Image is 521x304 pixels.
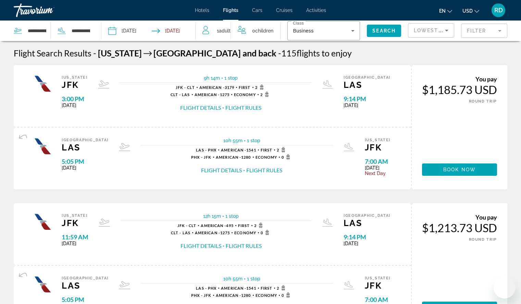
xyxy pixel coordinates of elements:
span: Cruises [276,8,293,13]
span: Book now [443,167,476,172]
span: 0 [252,26,273,36]
span: JFK - CLT [177,223,197,228]
span: [US_STATE] [62,213,88,218]
span: 1280 [216,155,251,159]
span: 0 [282,292,292,298]
span: CLT - LAS [171,92,190,97]
span: and back [243,48,276,58]
button: Change language [439,6,452,16]
span: American - [221,148,246,152]
a: Travorium [14,1,82,19]
span: 10h 55m [223,276,243,281]
span: 0 [261,230,271,235]
span: Lowest Price [414,28,458,33]
span: 1 [217,26,231,36]
span: American - [221,286,246,290]
span: Flights [223,8,238,13]
span: American - [199,85,225,90]
span: Adult [219,28,231,34]
span: LAS [344,218,390,228]
span: LAS [62,280,109,291]
button: Search [367,25,401,37]
button: Flight Details [201,167,242,174]
span: 495 [201,223,233,228]
span: American - [201,223,226,228]
span: [GEOGRAPHIC_DATA] [344,213,390,218]
span: [DATE] [344,103,390,108]
span: JFK [365,142,391,153]
span: JFK - CLT [176,85,195,90]
span: 2 [277,147,287,153]
span: - [93,48,96,58]
span: 115 [278,48,297,58]
span: [US_STATE] [98,48,142,58]
span: [GEOGRAPHIC_DATA] [153,48,241,58]
span: Business [293,28,313,34]
span: 1 stop [225,213,239,219]
button: Filter [461,23,507,38]
span: Cars [252,8,262,13]
span: [US_STATE] [365,138,391,142]
button: Flight Details [180,104,221,111]
span: [DATE] [344,241,390,246]
span: USD [462,8,473,14]
span: 1275 [195,230,230,235]
div: $1,213.73 USD [422,221,497,235]
mat-label: Class [293,21,304,26]
button: Book now [422,163,497,176]
span: 9:14 PM [344,95,390,103]
span: American - [216,155,241,159]
span: 1275 [195,92,230,97]
div: You pay [422,75,497,83]
button: Return date: Sep 30, 2025 [152,21,180,41]
span: LAS [344,80,390,90]
span: 2 [277,285,287,291]
iframe: Button to launch messaging window [494,277,516,299]
span: 5:05 PM [62,158,109,165]
span: [DATE] [62,103,88,108]
span: Economy [256,155,277,159]
button: Flight Rules [226,242,262,250]
span: 2 [254,223,265,228]
span: First [261,286,273,290]
span: [GEOGRAPHIC_DATA] [62,276,109,280]
span: 11:59 AM [62,233,88,241]
button: Flight Rules [225,104,261,111]
span: [GEOGRAPHIC_DATA] [344,75,390,80]
a: Hotels [195,8,209,13]
span: ROUND TRIP [469,99,497,104]
span: [GEOGRAPHIC_DATA] [62,138,109,142]
span: 5:05 PM [62,296,109,303]
span: 1 stop [247,276,260,281]
button: Depart date: Sep 27, 2025 [108,21,136,41]
span: American - [216,293,241,298]
span: JFK [365,280,391,291]
span: 1 stop [224,75,238,81]
h1: Flight Search Results [14,48,91,58]
span: American - [195,230,220,235]
span: LAS [62,142,109,153]
span: - [278,48,281,58]
button: Flight Details [181,242,221,250]
span: CLT - LAS [171,230,190,235]
span: Next Day [365,171,391,176]
span: [DATE] [62,165,109,171]
span: Children [255,28,273,34]
span: PHX - JFK [191,155,211,159]
span: JFK [62,80,88,90]
mat-select: Sort by [414,26,448,35]
span: 9:14 PM [344,233,390,241]
div: You pay [422,213,497,221]
div: $1,185.73 USD [422,83,497,96]
span: LAS - PHX [196,286,216,290]
span: RD [494,7,503,14]
span: Economy [234,92,256,97]
span: 1280 [216,293,251,298]
span: ROUND TRIP [469,237,497,242]
span: 0 [282,154,292,160]
span: [DATE] [62,241,88,246]
span: American - [195,92,220,97]
span: Activities [306,8,326,13]
span: 3179 [199,85,234,90]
